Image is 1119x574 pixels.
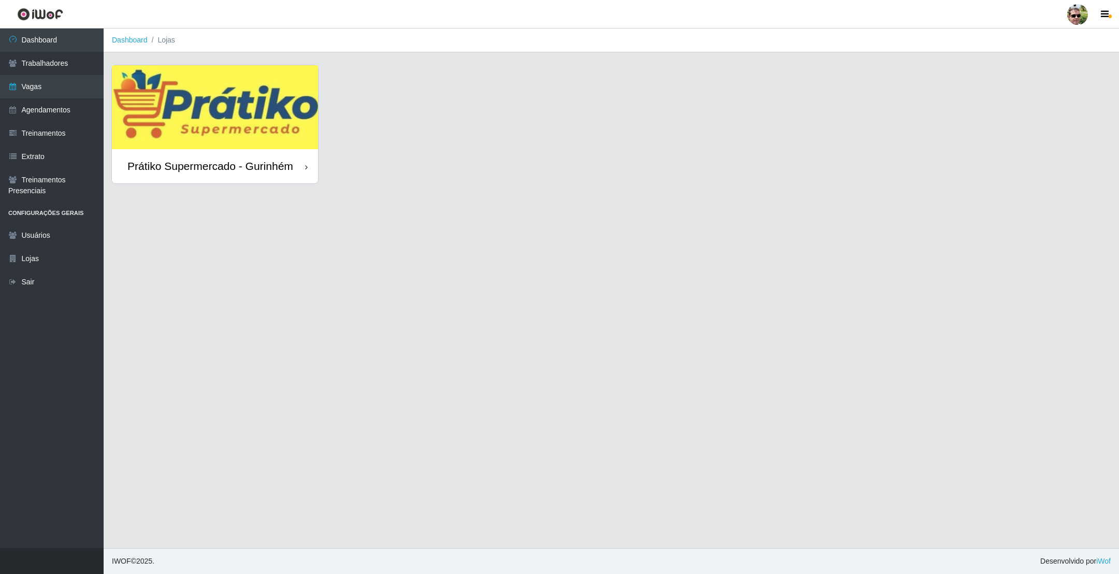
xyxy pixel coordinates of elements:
[17,8,63,21] img: CoreUI Logo
[112,65,318,183] a: Prátiko Supermercado - Gurinhém
[127,160,293,173] div: Prátiko Supermercado - Gurinhém
[112,556,154,567] span: © 2025 .
[1040,556,1111,567] span: Desenvolvido por
[112,557,131,565] span: IWOF
[148,35,175,46] li: Lojas
[112,65,318,149] img: cardImg
[112,36,148,44] a: Dashboard
[1096,557,1111,565] a: iWof
[104,28,1119,52] nav: breadcrumb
